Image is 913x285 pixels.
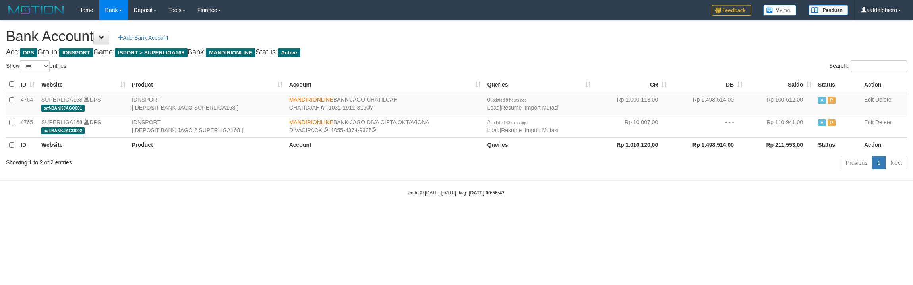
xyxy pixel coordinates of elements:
span: aaf-BANKJAGO002 [41,127,85,134]
td: Rp 1.000.113,00 [594,92,670,115]
th: Queries [484,137,594,153]
th: DB: activate to sort column ascending [670,77,746,92]
span: Paused [828,119,836,126]
th: Saldo: activate to sort column ascending [746,77,815,92]
label: Show entries [6,60,66,72]
a: Resume [501,127,522,133]
span: | | [487,119,558,133]
strong: [DATE] 00:56:47 [469,190,505,196]
td: DPS [38,115,129,137]
img: MOTION_logo.png [6,4,66,16]
th: CR: activate to sort column ascending [594,77,670,92]
img: Button%20Memo.svg [763,5,797,16]
td: Rp 1.498.514,00 [670,92,746,115]
div: Showing 1 to 2 of 2 entries [6,155,375,166]
a: Copy CHATIDJAH to clipboard [321,104,327,111]
span: MANDIRIONLINE [289,96,333,103]
th: Rp 211.553,00 [746,137,815,153]
span: ISPORT > SUPERLIGA168 [115,48,188,57]
span: Active [278,48,300,57]
td: Rp 10.007,00 [594,115,670,137]
th: Product: activate to sort column ascending [129,77,286,92]
a: Resume [501,104,522,111]
span: 0 [487,96,527,103]
a: Delete [875,96,891,103]
th: Rp 1.498.514,00 [670,137,746,153]
a: Import Mutasi [525,127,559,133]
th: Website: activate to sort column ascending [38,77,129,92]
a: Import Mutasi [525,104,559,111]
td: BANK JAGO DIVA CIPTA OKTAVIONA 1055-4374-9335 [286,115,484,137]
th: Account: activate to sort column ascending [286,77,484,92]
img: Feedback.jpg [712,5,751,16]
span: DPS [20,48,37,57]
td: 4764 [17,92,38,115]
td: Rp 100.612,00 [746,92,815,115]
span: Active [818,97,826,104]
label: Search: [829,60,907,72]
span: | | [487,96,558,111]
span: aaf-BANKJAGO001 [41,105,85,112]
td: BANK JAGO CHATIDJAH 1032-1911-3190 [286,92,484,115]
input: Search: [851,60,907,72]
a: Copy 103219113190 to clipboard [369,104,375,111]
h1: Bank Account [6,29,907,44]
a: Delete [875,119,891,125]
td: IDNSPORT [ DEPOSIT BANK JAGO SUPERLIGA168 ] [129,92,286,115]
td: - - - [670,115,746,137]
select: Showentries [20,60,50,72]
td: Rp 110.941,00 [746,115,815,137]
span: Active [818,119,826,126]
a: Copy DIVACIPAOK to clipboard [324,127,329,133]
a: SUPERLIGA168 [41,96,83,103]
a: Add Bank Account [113,31,173,44]
span: Paused [828,97,836,104]
img: panduan.png [809,5,848,15]
th: Status [815,137,861,153]
th: ID [17,137,38,153]
h4: Acc: Group: Game: Bank: Status: [6,48,907,56]
span: MANDIRIONLINE [206,48,255,57]
small: code © [DATE]-[DATE] dwg | [408,190,505,196]
th: Queries: activate to sort column ascending [484,77,594,92]
a: Load [487,104,499,111]
th: Status [815,77,861,92]
td: 4765 [17,115,38,137]
a: 1 [872,156,886,169]
th: Website [38,137,129,153]
th: Rp 1.010.120,00 [594,137,670,153]
td: IDNSPORT [ DEPOSIT BANK JAGO 2 SUPERLIGA168 ] [129,115,286,137]
a: Next [885,156,907,169]
a: Copy 105543749335 to clipboard [372,127,377,133]
a: DIVACIPAOK [289,127,323,133]
span: IDNSPORT [59,48,93,57]
a: Load [487,127,499,133]
span: MANDIRIONLINE [289,119,333,125]
th: Account [286,137,484,153]
th: Product [129,137,286,153]
a: CHATIDJAH [289,104,320,111]
span: 2 [487,119,527,125]
th: Action [861,137,907,153]
a: SUPERLIGA168 [41,119,83,125]
span: updated 8 hours ago [490,98,527,102]
th: ID: activate to sort column ascending [17,77,38,92]
td: DPS [38,92,129,115]
a: Edit [864,119,874,125]
th: Action [861,77,907,92]
a: Previous [841,156,872,169]
a: Edit [864,96,874,103]
span: updated 43 mins ago [490,121,527,125]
